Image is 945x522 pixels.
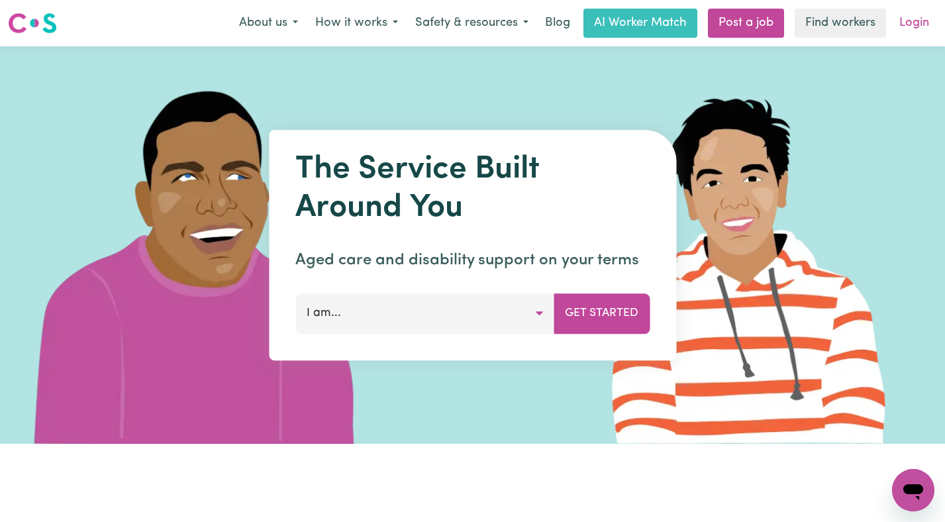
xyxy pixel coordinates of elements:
iframe: Button to launch messaging window [892,469,934,511]
h1: The Service Built Around You [295,151,650,227]
a: Find workers [795,9,886,38]
a: AI Worker Match [583,9,697,38]
img: Careseekers logo [8,11,57,35]
a: Careseekers logo [8,8,57,38]
button: Safety & resources [407,9,537,37]
a: Blog [537,9,578,38]
button: About us [230,9,307,37]
a: Post a job [708,9,784,38]
a: Login [891,9,937,38]
button: I am... [295,293,554,333]
p: Aged care and disability support on your terms [295,248,650,272]
button: Get Started [554,293,650,333]
button: How it works [307,9,407,37]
